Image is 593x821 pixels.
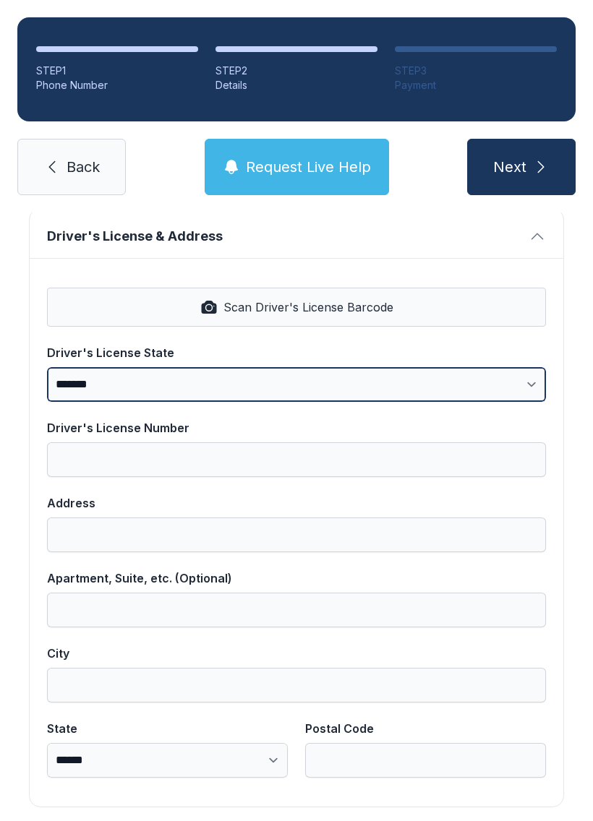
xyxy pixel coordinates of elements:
[47,517,546,552] input: Address
[47,743,288,778] select: State
[47,569,546,587] div: Apartment, Suite, etc. (Optional)
[246,157,371,177] span: Request Live Help
[36,78,198,93] div: Phone Number
[47,720,288,737] div: State
[47,344,546,361] div: Driver's License State
[305,720,546,737] div: Postal Code
[36,64,198,78] div: STEP 1
[30,209,563,258] button: Driver's License & Address
[47,645,546,662] div: City
[47,593,546,627] input: Apartment, Suite, etc. (Optional)
[47,668,546,702] input: City
[216,64,377,78] div: STEP 2
[395,78,557,93] div: Payment
[47,442,546,477] input: Driver's License Number
[395,64,557,78] div: STEP 3
[47,367,546,402] select: Driver's License State
[47,494,546,512] div: Address
[216,78,377,93] div: Details
[47,226,523,246] span: Driver's License & Address
[223,298,393,316] span: Scan Driver's License Barcode
[67,157,100,177] span: Back
[493,157,526,177] span: Next
[305,743,546,778] input: Postal Code
[47,419,546,437] div: Driver's License Number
